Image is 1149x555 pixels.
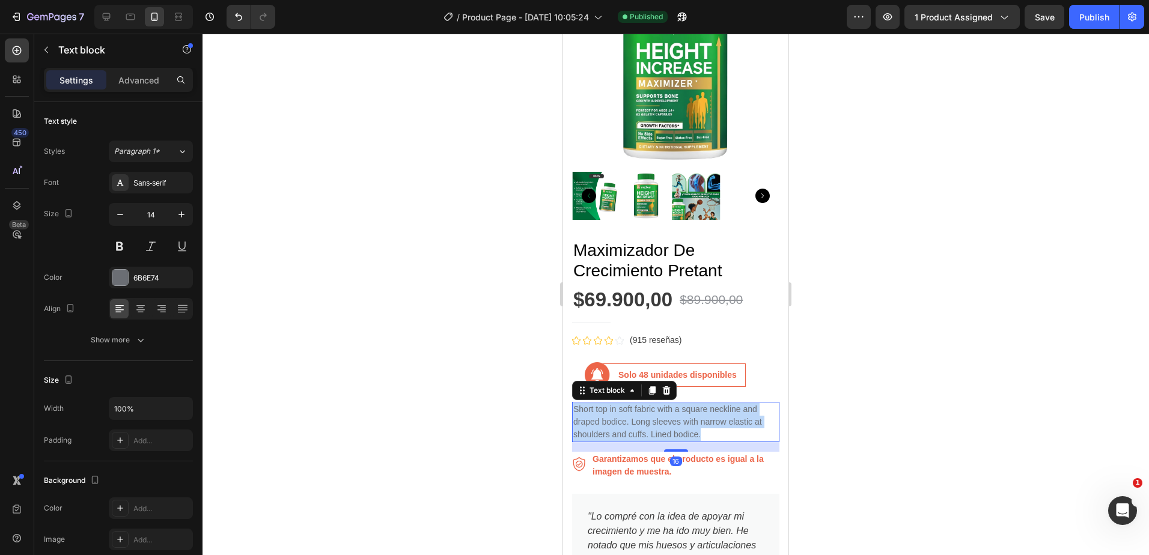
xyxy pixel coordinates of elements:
[462,11,589,23] span: Product Page - [DATE] 10:05:24
[630,11,663,22] span: Published
[79,10,84,24] p: 7
[11,128,29,138] div: 450
[109,141,193,162] button: Paragraph 1*
[44,272,62,283] div: Color
[133,503,190,514] div: Add...
[9,220,29,229] div: Beta
[133,178,190,189] div: Sans-serif
[44,403,64,414] div: Width
[563,34,788,555] iframe: Design area
[904,5,1020,29] button: 1 product assigned
[118,74,159,86] p: Advanced
[1133,478,1142,488] span: 1
[1108,496,1137,525] iframe: Intercom live chat
[58,43,160,57] p: Text block
[44,372,76,389] div: Size
[1035,12,1055,22] span: Save
[133,435,190,446] div: Add...
[44,177,59,188] div: Font
[114,146,160,157] span: Paragraph 1*
[44,503,62,514] div: Color
[44,301,78,317] div: Align
[1069,5,1120,29] button: Publish
[91,334,147,346] div: Show more
[1025,5,1064,29] button: Save
[44,435,72,446] div: Padding
[109,398,192,419] input: Auto
[59,74,93,86] p: Settings
[457,11,460,23] span: /
[5,5,90,29] button: 7
[1079,11,1109,23] div: Publish
[133,273,190,284] div: 6B6E74
[133,535,190,545] div: Add...
[44,146,65,157] div: Styles
[44,329,193,351] button: Show more
[44,116,77,127] div: Text style
[44,206,76,222] div: Size
[227,5,275,29] div: Undo/Redo
[44,473,102,489] div: Background
[44,534,65,545] div: Image
[915,11,993,23] span: 1 product assigned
